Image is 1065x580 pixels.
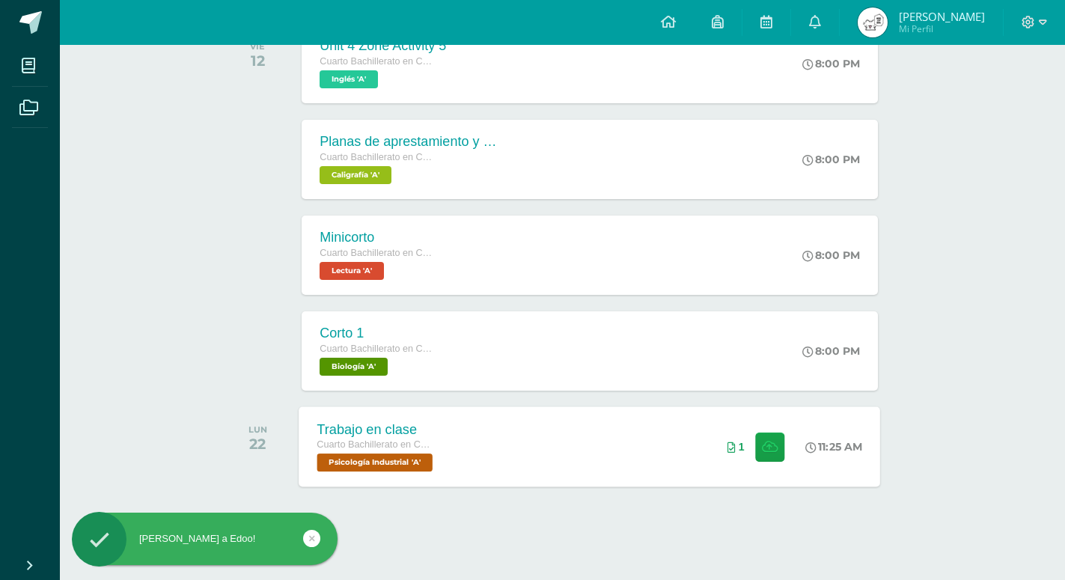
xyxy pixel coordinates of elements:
span: Cuarto Bachillerato en CCLL en Diseño Grafico [320,56,432,67]
span: Inglés 'A' [320,70,378,88]
div: 11:25 AM [806,440,863,454]
span: Cuarto Bachillerato en CCLL en Diseño Grafico [320,344,432,354]
div: Trabajo en clase [317,421,437,437]
span: Lectura 'A' [320,262,384,280]
span: Cuarto Bachillerato en CCLL en Diseño Grafico [320,152,432,162]
span: Mi Perfil [899,22,985,35]
div: Corto 1 [320,326,432,341]
div: 8:00 PM [802,344,860,358]
span: Psicología Industrial 'A' [317,454,433,471]
div: Planas de aprestamiento y letra T, #6 [320,134,499,150]
div: 8:00 PM [802,248,860,262]
img: 67686b22a2c70cfa083e682cafa7854b.png [858,7,888,37]
span: [PERSON_NAME] [899,9,985,24]
div: Minicorto [320,230,432,245]
div: 22 [248,435,267,453]
span: Biología 'A' [320,358,388,376]
span: Cuarto Bachillerato en CCLL en Diseño Grafico [320,248,432,258]
div: VIE [250,41,265,52]
div: [PERSON_NAME] a Edoo! [72,532,338,546]
span: Caligrafía 'A' [320,166,391,184]
span: 1 [739,441,745,453]
div: Unit 4 Zone Activity 5 [320,38,446,54]
div: 8:00 PM [802,153,860,166]
div: LUN [248,424,267,435]
div: Archivos entregados [727,441,745,453]
div: 12 [250,52,265,70]
span: Cuarto Bachillerato en CCLL en Diseño Grafico [317,439,431,450]
div: 8:00 PM [802,57,860,70]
